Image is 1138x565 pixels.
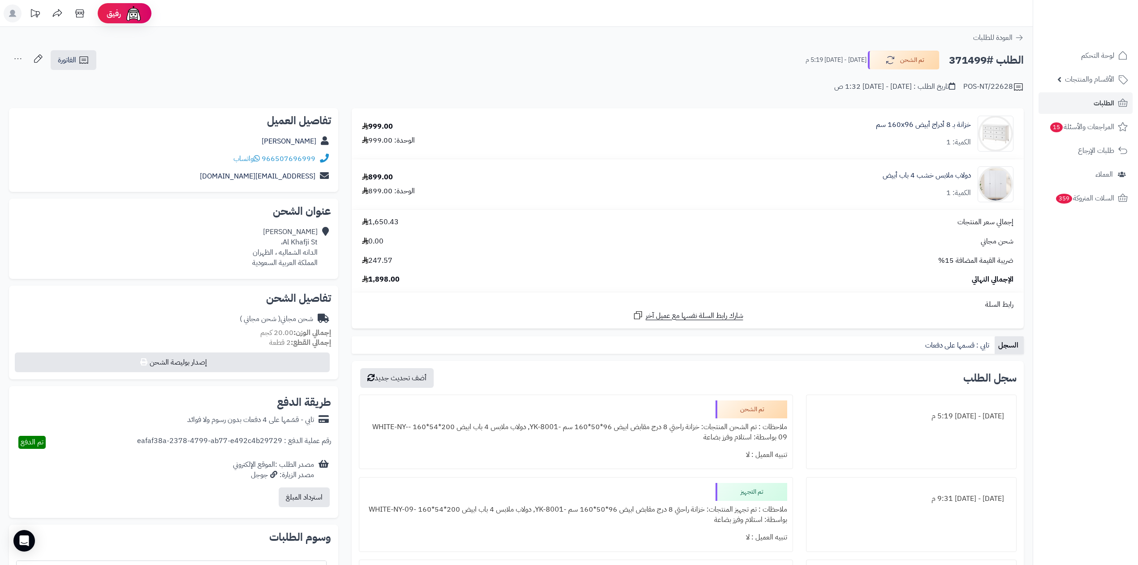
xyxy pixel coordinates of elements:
[834,82,955,92] div: تاريخ الطلب : [DATE] - [DATE] 1:32 ص
[646,311,743,321] span: شارك رابط السلة نفسها مع عميل آخر
[806,56,866,65] small: [DATE] - [DATE] 5:19 م
[362,122,393,132] div: 999.00
[252,227,318,268] div: [PERSON_NAME] Al Khafji St، الدانه الشماليه ، الظهران المملكة العربية السعودية
[277,397,331,408] h2: طريقة الدفع
[365,446,787,464] div: تنبيه العميل : لا
[233,460,314,480] div: مصدر الطلب :الموقع الإلكتروني
[963,373,1017,383] h3: سجل الطلب
[978,116,1013,152] img: 1731233659-1-90x90.jpg
[16,115,331,126] h2: تفاصيل العميل
[16,206,331,217] h2: عنوان الشحن
[291,337,331,348] strong: إجمالي القطع:
[812,408,1011,425] div: [DATE] - [DATE] 5:19 م
[1081,49,1114,62] span: لوحة التحكم
[1039,140,1133,161] a: طلبات الإرجاع
[51,50,96,70] a: الفاتورة
[946,137,971,148] div: الكمية: 1
[1078,144,1114,157] span: طلبات الإرجاع
[107,8,121,19] span: رفيق
[922,336,995,354] a: تابي : قسمها على دفعات
[260,327,331,338] small: 20.00 كجم
[293,327,331,338] strong: إجمالي الوزن:
[1039,45,1133,66] a: لوحة التحكم
[938,256,1013,266] span: ضريبة القيمة المضافة 15%
[365,418,787,446] div: ملاحظات : تم الشحن المنتجات: خزانة راحتي 8 درج مقابض ابيض 96*50*160 سم -YK-8001, دولاب ملابس 4 با...
[957,217,1013,227] span: إجمالي سعر المنتجات
[279,487,330,507] button: استرداد المبلغ
[978,166,1013,202] img: 1751790847-1-90x90.jpg
[1039,164,1133,185] a: العملاء
[963,82,1024,92] div: POS-NT/22628
[973,32,1024,43] a: العودة للطلبات
[355,300,1020,310] div: رابط السلة
[1077,15,1129,34] img: logo-2.png
[1039,116,1133,138] a: المراجعات والأسئلة15
[995,336,1024,354] a: السجل
[1050,122,1063,133] span: 15
[21,437,43,448] span: تم الدفع
[187,415,314,425] div: تابي - قسّمها على 4 دفعات بدون رسوم ولا فوائد
[362,236,384,247] span: 0.00
[1039,187,1133,209] a: السلات المتروكة359
[233,153,260,164] a: واتساب
[362,172,393,183] div: 899.00
[1056,193,1073,204] span: 359
[58,55,76,65] span: الفاتورة
[883,170,971,181] a: دولاب ملابس خشب 4 باب أبيض
[200,171,315,182] a: [EMAIL_ADDRESS][DOMAIN_NAME]
[868,51,940,70] button: تم الشحن
[362,256,392,266] span: 247.57
[233,470,314,480] div: مصدر الزيارة: جوجل
[24,4,46,25] a: تحديثات المنصة
[125,4,142,22] img: ai-face.png
[13,530,35,552] div: Open Intercom Messenger
[1055,192,1114,204] span: السلات المتروكة
[240,314,313,324] div: شحن مجاني
[1039,92,1133,114] a: الطلبات
[240,313,280,324] span: ( شحن مجاني )
[262,153,315,164] a: 966507696999
[972,274,1013,285] span: الإجمالي النهائي
[1049,121,1114,133] span: المراجعات والأسئلة
[262,136,316,147] a: [PERSON_NAME]
[973,32,1013,43] span: العودة للطلبات
[362,186,415,196] div: الوحدة: 899.00
[269,337,331,348] small: 2 قطعة
[365,501,787,529] div: ملاحظات : تم تجهيز المنتجات: خزانة راحتي 8 درج مقابض ابيض 96*50*160 سم -YK-8001, دولاب ملابس 4 با...
[812,490,1011,508] div: [DATE] - [DATE] 9:31 م
[137,436,331,449] div: رقم عملية الدفع : eafaf38a-2378-4799-ab77-e492c4b29729
[946,188,971,198] div: الكمية: 1
[981,236,1013,247] span: شحن مجاني
[16,293,331,304] h2: تفاصيل الشحن
[1065,73,1114,86] span: الأقسام والمنتجات
[716,400,787,418] div: تم الشحن
[16,532,331,543] h2: وسوم الطلبات
[716,483,787,501] div: تم التجهيز
[365,529,787,546] div: تنبيه العميل : لا
[362,135,415,146] div: الوحدة: 999.00
[633,310,743,321] a: شارك رابط السلة نفسها مع عميل آخر
[1094,97,1114,109] span: الطلبات
[1095,168,1113,181] span: العملاء
[362,274,400,285] span: 1,898.00
[15,352,330,372] button: إصدار بوليصة الشحن
[949,51,1024,70] h2: الطلب #371499
[876,120,971,130] a: خزانة بـ 8 أدراج أبيض ‎160x96 سم‏
[360,368,434,388] button: أضف تحديث جديد
[362,217,399,227] span: 1,650.43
